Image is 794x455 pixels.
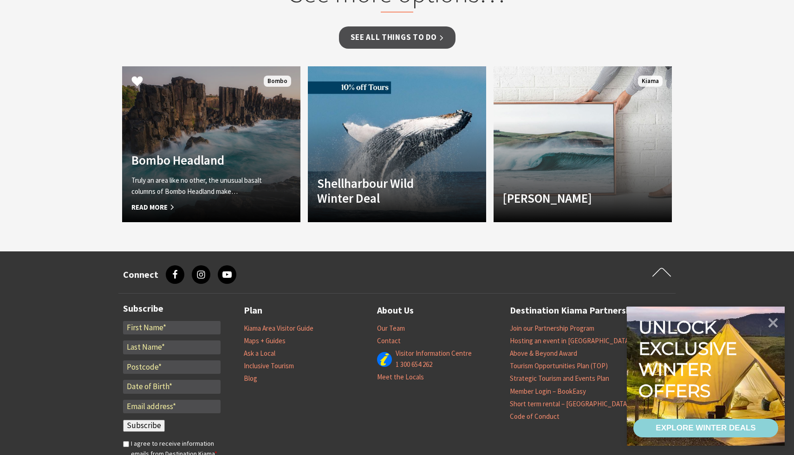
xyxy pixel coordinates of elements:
a: Another Image Used [PERSON_NAME] Kiama [494,66,672,222]
div: Unlock exclusive winter offers [638,317,741,401]
a: Destination Kiama Partnership [510,303,638,318]
div: EXPLORE WINTER DEALS [656,419,755,437]
a: Tourism Opportunities Plan (TOP) [510,361,608,371]
a: EXPLORE WINTER DEALS [633,419,778,437]
a: Blog [244,374,257,383]
h3: Connect [123,269,158,280]
a: Maps + Guides [244,336,286,346]
a: Short term rental – [GEOGRAPHIC_DATA] Code of Conduct [510,399,629,421]
a: 1 300 654 262 [396,360,432,369]
span: Read More [131,202,264,213]
input: Subscribe [123,420,165,432]
a: See all Things To Do [339,26,456,48]
input: Email address* [123,400,221,414]
h3: Subscribe [123,303,221,314]
a: Meet the Locals [377,372,424,382]
a: Contact [377,336,401,346]
input: Date of Birth* [123,380,221,394]
a: Strategic Tourism and Events Plan [510,374,609,383]
a: Our Team [377,324,405,333]
a: Visitor Information Centre [396,349,472,358]
h4: Shellharbour Wild Winter Deal [317,176,450,206]
input: First Name* [123,321,221,335]
a: Member Login – BookEasy [510,387,586,396]
input: Last Name* [123,340,221,354]
a: Above & Beyond Award [510,349,577,358]
a: Hosting an event in [GEOGRAPHIC_DATA] [510,336,631,346]
a: Kiama Area Visitor Guide [244,324,313,333]
h4: Bombo Headland [131,153,264,167]
span: Bombo [264,76,291,87]
a: Another Image Used Shellharbour Wild Winter Deal [308,66,486,222]
button: Click to Favourite Bombo Headland [122,66,152,98]
a: Ask a Local [244,349,275,358]
p: Truly an area like no other, the unusual basalt columns of Bombo Headland make… [131,175,264,197]
a: Plan [244,303,262,318]
h4: [PERSON_NAME] [503,191,636,205]
a: Bombo Headland Truly an area like no other, the unusual basalt columns of Bombo Headland make… Re... [122,66,300,222]
a: Inclusive Tourism [244,361,294,371]
span: Kiama [638,76,663,87]
input: Postcode* [123,360,221,374]
a: Join our Partnership Program [510,324,594,333]
a: About Us [377,303,414,318]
